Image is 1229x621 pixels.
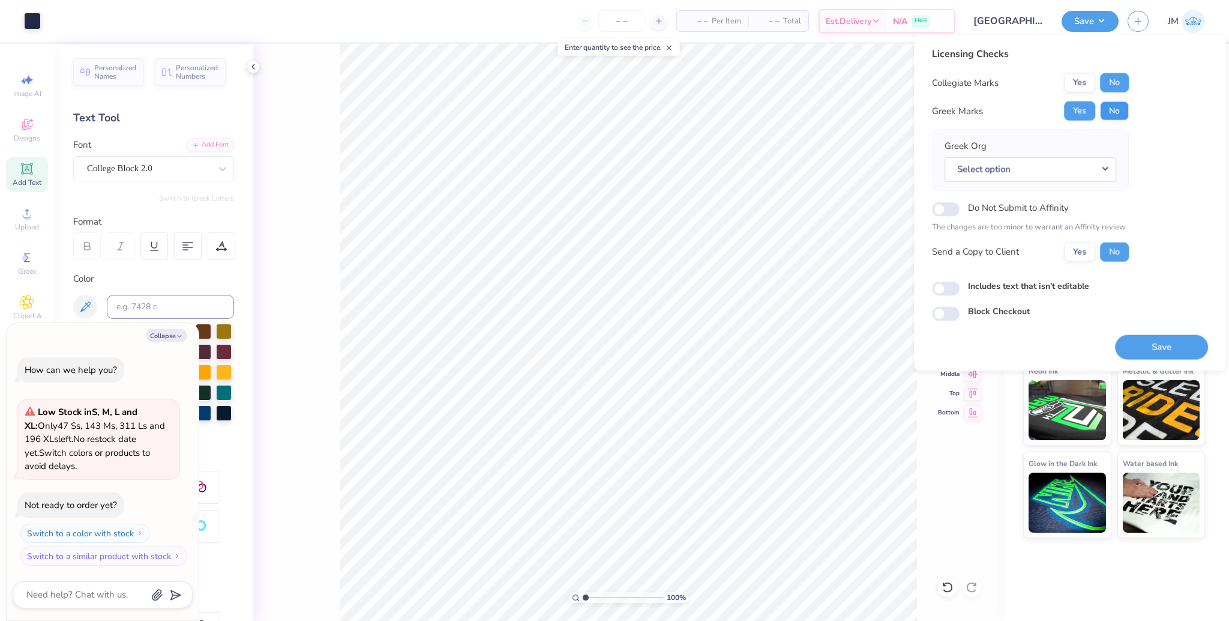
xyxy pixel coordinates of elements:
[25,364,117,376] div: How can we help you?
[187,138,234,152] div: Add Font
[1100,101,1129,121] button: No
[14,133,40,143] span: Designs
[932,47,1129,61] div: Licensing Checks
[938,389,960,398] span: Top
[176,64,218,80] span: Personalized Numbers
[964,9,1053,33] input: Untitled Design
[1064,242,1095,261] button: Yes
[1123,365,1194,377] span: Metallic & Glitter Ink
[1062,11,1119,32] button: Save
[1029,380,1106,440] img: Neon Ink
[107,295,234,319] input: e.g. 7428 c
[945,139,987,153] label: Greek Org
[968,304,1030,317] label: Block Checkout
[1168,14,1179,28] span: JM
[938,408,960,417] span: Bottom
[1029,365,1058,377] span: Neon Ink
[1115,335,1208,359] button: Save
[1100,242,1129,261] button: No
[6,311,48,330] span: Clipart & logos
[667,592,686,603] span: 100 %
[1123,473,1200,533] img: Water based Ink
[20,547,187,566] button: Switch to a similar product with stock
[1064,101,1095,121] button: Yes
[15,222,39,232] span: Upload
[173,553,181,560] img: Switch to a similar product with stock
[18,267,37,276] span: Greek
[684,15,708,28] span: – –
[945,157,1116,181] button: Select option
[932,222,1129,234] p: The changes are too minor to warrant an Affinity review.
[932,76,999,89] div: Collegiate Marks
[13,89,41,98] span: Image AI
[915,17,927,25] span: FREE
[1123,380,1200,440] img: Metallic & Glitter Ink
[893,15,907,28] span: N/A
[1123,457,1178,470] span: Water based Ink
[146,329,187,342] button: Collapse
[712,15,741,28] span: Per Item
[94,64,137,80] span: Personalized Names
[73,272,234,286] div: Color
[73,110,234,126] div: Text Tool
[20,524,150,543] button: Switch to a color with stock
[598,10,645,32] input: – –
[73,215,235,229] div: Format
[1064,73,1095,92] button: Yes
[1168,10,1205,33] a: JM
[25,499,117,511] div: Not ready to order yet?
[558,39,680,56] div: Enter quantity to see the price.
[932,104,983,118] div: Greek Marks
[968,200,1069,216] label: Do Not Submit to Affinity
[13,178,41,187] span: Add Text
[826,15,871,28] span: Est. Delivery
[1182,10,1205,33] img: John Michael Binayas
[938,370,960,378] span: Middle
[136,530,143,537] img: Switch to a color with stock
[25,406,165,472] span: Only 47 Ss, 143 Ms, 311 Ls and 196 XLs left. Switch colors or products to avoid delays.
[25,433,136,459] span: No restock date yet.
[1029,457,1097,470] span: Glow in the Dark Ink
[159,193,234,203] button: Switch to Greek Letters
[73,138,91,152] label: Font
[1029,473,1106,533] img: Glow in the Dark Ink
[25,406,137,432] strong: Low Stock in S, M, L and XL :
[968,279,1089,292] label: Includes text that isn't editable
[932,245,1019,259] div: Send a Copy to Client
[783,15,801,28] span: Total
[756,15,780,28] span: – –
[1100,73,1129,92] button: No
